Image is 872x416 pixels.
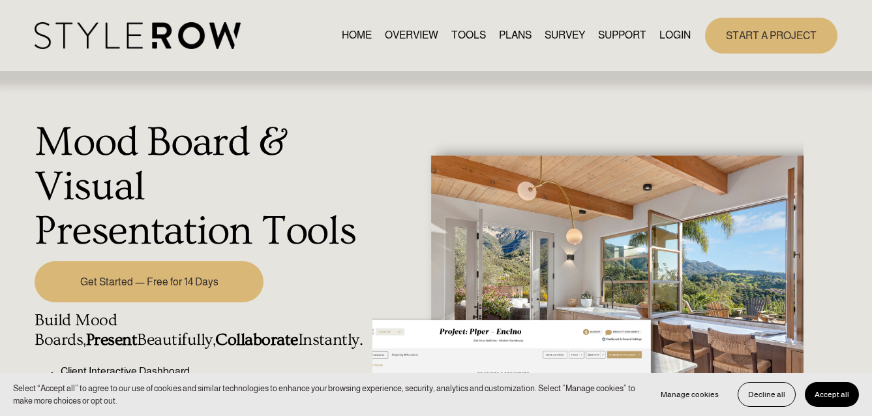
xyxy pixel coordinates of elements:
a: START A PROJECT [705,18,837,54]
a: SURVEY [545,27,585,44]
span: SUPPORT [598,27,646,43]
span: Manage cookies [661,390,719,399]
span: Decline all [748,390,785,399]
h4: Build Mood Boards, Beautifully, Instantly. [35,311,365,350]
button: Manage cookies [651,382,729,407]
span: Accept all [815,390,849,399]
button: Accept all [805,382,859,407]
img: StyleRow [35,22,240,49]
a: Get Started — Free for 14 Days [35,261,263,303]
button: Decline all [738,382,796,407]
h1: Mood Board & Visual Presentation Tools [35,121,365,253]
a: HOME [342,27,372,44]
strong: Present [86,330,137,349]
a: LOGIN [659,27,691,44]
a: OVERVIEW [385,27,438,44]
p: Select “Accept all” to agree to our use of cookies and similar technologies to enhance your brows... [13,382,638,407]
a: folder dropdown [598,27,646,44]
p: Client Interactive Dashboard [61,364,365,379]
a: PLANS [499,27,532,44]
strong: Collaborate [215,330,297,349]
a: TOOLS [451,27,486,44]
